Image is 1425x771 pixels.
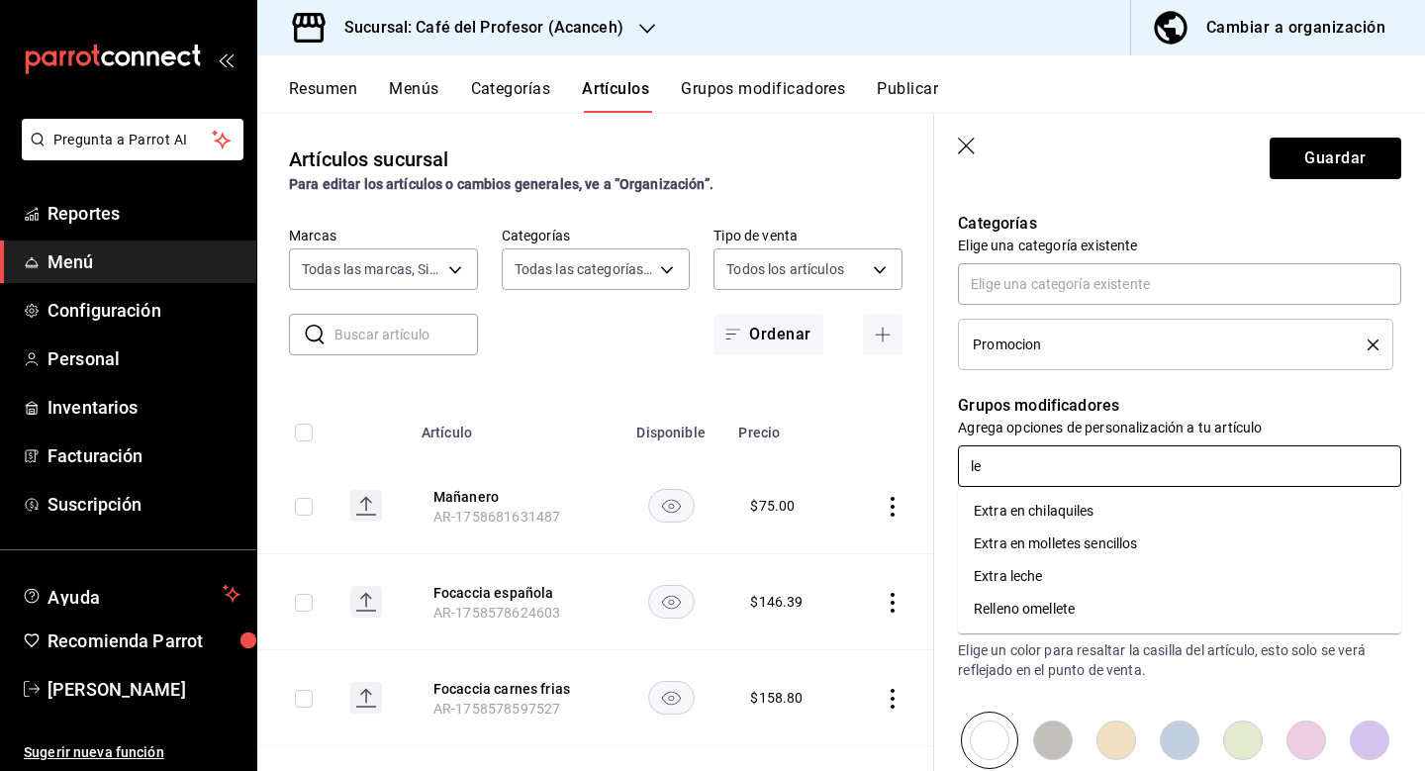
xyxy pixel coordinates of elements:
div: Cambiar a organización [1206,14,1385,42]
button: edit-product-location [433,583,592,603]
label: Categorías [502,229,691,242]
span: Sugerir nueva función [24,742,240,763]
label: Marcas [289,229,478,242]
button: availability-product [648,681,695,715]
input: Elige una categoría existente [958,263,1401,305]
span: Todas las categorías, Sin categoría [515,259,654,279]
p: Elige una categoría existente [958,236,1401,255]
th: Disponible [616,395,726,458]
button: open_drawer_menu [218,51,234,67]
div: Extra en molletes sencillos [974,533,1138,554]
button: Artículos [582,79,649,113]
button: edit-product-location [433,487,592,507]
p: Grupos modificadores [958,394,1401,418]
p: Categorías [958,212,1401,236]
button: Ordenar [713,314,822,355]
div: navigation tabs [289,79,1425,113]
button: Grupos modificadores [681,79,845,113]
button: Menús [389,79,438,113]
label: Tipo de venta [713,229,902,242]
input: Elige un grupo modificador [958,445,1401,487]
button: actions [883,593,902,613]
span: AR-1758578597527 [433,701,560,717]
th: Precio [726,395,845,458]
div: Extra en chilaquiles [974,501,1094,522]
div: $ 75.00 [750,496,795,516]
button: availability-product [648,489,695,523]
h3: Sucursal: Café del Profesor (Acanceh) [329,16,623,40]
div: Relleno omellete [974,599,1075,620]
span: Reportes [47,200,240,227]
span: Facturación [47,442,240,469]
div: $ 158.80 [750,688,803,708]
span: Suscripción [47,491,240,518]
input: Buscar artículo [334,315,478,354]
button: Resumen [289,79,357,113]
a: Pregunta a Parrot AI [14,144,243,164]
div: $ 146.39 [750,592,803,612]
button: Categorías [471,79,551,113]
th: Artículo [410,395,616,458]
button: Pregunta a Parrot AI [22,119,243,160]
button: actions [883,497,902,517]
span: AR-1758578624603 [433,605,560,621]
span: Todos los artículos [726,259,844,279]
button: delete [1354,339,1378,350]
button: Publicar [877,79,938,113]
span: AR-1758681631487 [433,509,560,525]
span: Ayuda [47,582,215,606]
div: Extra leche [974,566,1042,587]
button: Guardar [1270,138,1401,179]
button: edit-product-location [433,679,592,699]
p: Agrega opciones de personalización a tu artículo [958,418,1401,437]
span: Menú [47,248,240,275]
p: Elige un color para resaltar la casilla del artículo, esto solo se verá reflejado en el punto de ... [958,640,1401,680]
span: Promocion [973,337,1041,351]
span: Recomienda Parrot [47,627,240,654]
button: availability-product [648,585,695,619]
span: Todas las marcas, Sin marca [302,259,441,279]
span: Inventarios [47,394,240,421]
span: Personal [47,345,240,372]
button: actions [883,689,902,709]
span: Configuración [47,297,240,324]
strong: Para editar los artículos o cambios generales, ve a “Organización”. [289,176,713,192]
div: Artículos sucursal [289,145,448,174]
span: [PERSON_NAME] [47,676,240,703]
span: Pregunta a Parrot AI [53,130,213,150]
